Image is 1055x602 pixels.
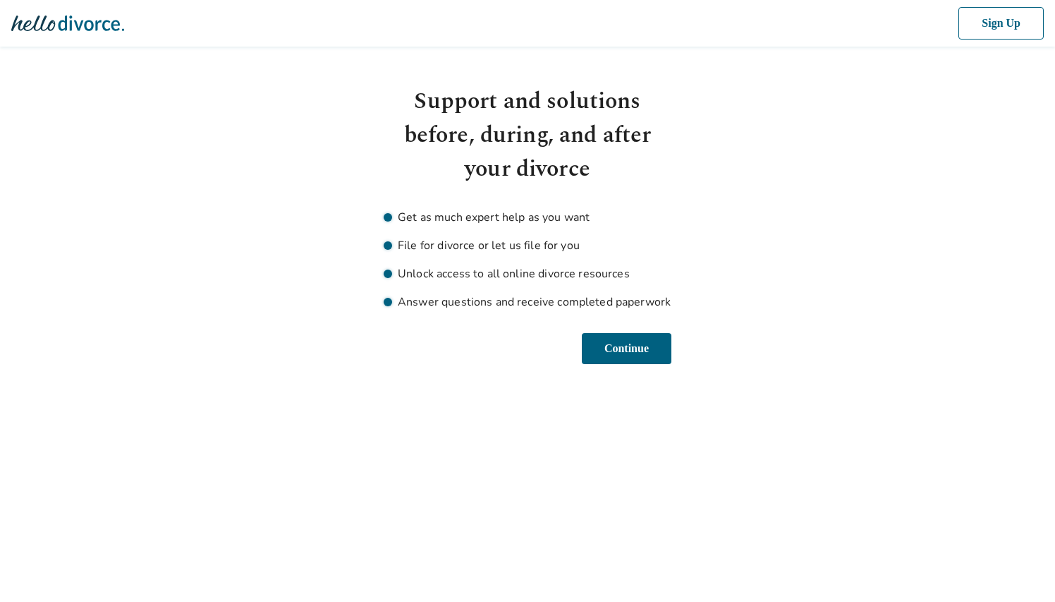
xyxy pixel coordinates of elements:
li: Get as much expert help as you want [384,209,671,226]
li: File for divorce or let us file for you [384,237,671,254]
img: Hello Divorce Logo [11,9,124,37]
li: Answer questions and receive completed paperwork [384,294,671,311]
button: Continue [578,333,671,364]
li: Unlock access to all online divorce resources [384,265,671,282]
h1: Support and solutions before, during, and after your divorce [384,85,671,186]
button: Sign Up [956,7,1044,40]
